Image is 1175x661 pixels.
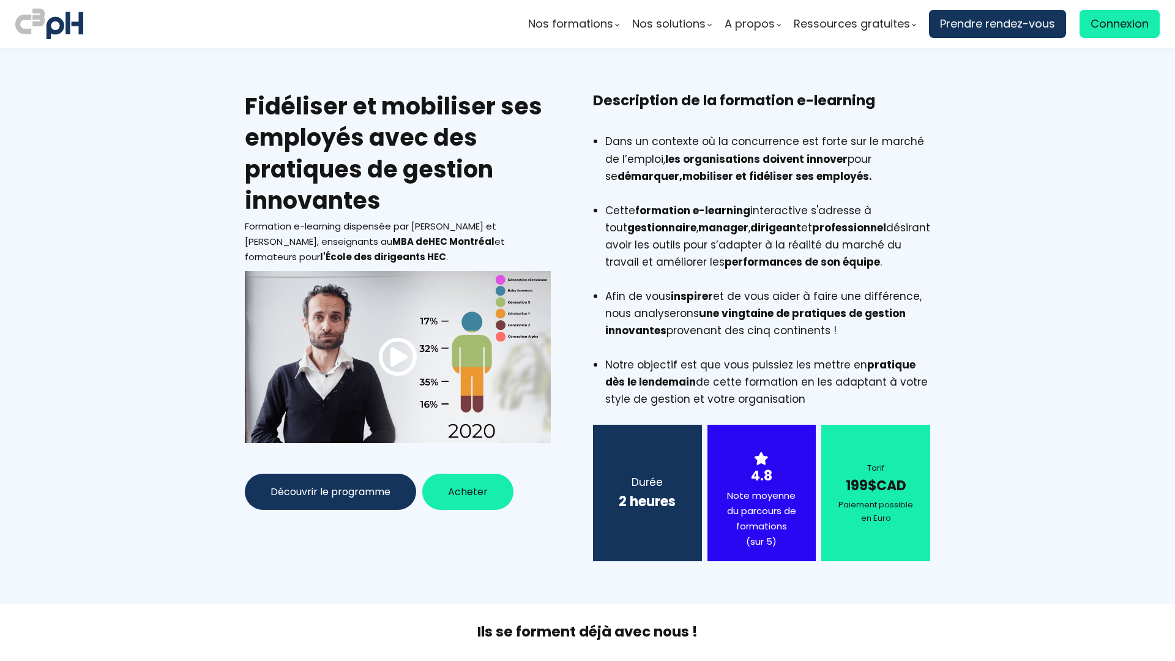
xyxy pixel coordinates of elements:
span: Nos solutions [632,15,706,33]
strong: 199$CAD [846,476,906,495]
b: formation e-learning [635,203,750,218]
button: Découvrir le programme [245,474,416,510]
b: dirigeant [750,220,801,235]
strong: MBA de [392,235,428,248]
strong: H [428,235,435,248]
h3: Description de la formation e-learning [593,91,930,130]
img: logo C3PH [15,6,83,42]
strong: . [869,169,872,184]
h2: Ils se forment déjà avec nous ! [229,622,946,641]
div: Tarif [837,461,915,475]
li: Dans un contexte où la concurrence est forte sur le marché de l’emploi, pour se [605,133,930,201]
b: démarquer, [617,169,869,184]
strong: mobiliser et fidéliser ses employés [682,169,869,184]
span: Découvrir le programme [270,484,390,499]
b: l'École des dirigeants HEC [320,250,446,263]
span: Prendre rendez-vous [940,15,1055,33]
b: performances de son équipe [725,255,880,269]
div: Note moyenne du parcours de formations [723,488,801,549]
a: Prendre rendez-vous [929,10,1066,38]
b: manager [698,220,748,235]
li: Cette interactive s'adresse à tout , , et désirant avoir les outils pour s’adapter à la réalité d... [605,202,930,288]
li: Notre objectif est que vous puissiez les mettre en de cette formation en les adaptant à votre sty... [605,356,930,408]
span: Acheter [448,484,488,499]
b: inspirer [671,289,713,304]
b: une vingtaine de pratiques de gestion innovantes [605,306,906,338]
b: EC Montréal [428,235,494,248]
b: professionnel [812,220,886,235]
li: Afin de vous et de vous aider à faire une différence, nous analyserons provenant des cinq contine... [605,288,930,356]
span: Nos formations [528,15,613,33]
h2: Fidéliser et mobiliser ses employés avec des pratiques de gestion innovantes [245,91,551,216]
b: gestionnaire [627,220,696,235]
div: (sur 5) [723,534,801,550]
span: Ressources gratuites [794,15,910,33]
div: Formation e-learning dispensée par [PERSON_NAME] et [PERSON_NAME], enseignants au et formateurs p... [245,219,551,264]
button: Acheter [422,474,513,510]
span: Connexion [1091,15,1149,33]
a: Connexion [1080,10,1160,38]
span: A propos [725,15,775,33]
b: 2 heures [619,492,676,511]
b: les organisations doivent innover [665,152,848,166]
strong: 4.8 [751,466,772,485]
div: Paiement possible en Euro [837,498,915,525]
div: Durée [608,474,687,491]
